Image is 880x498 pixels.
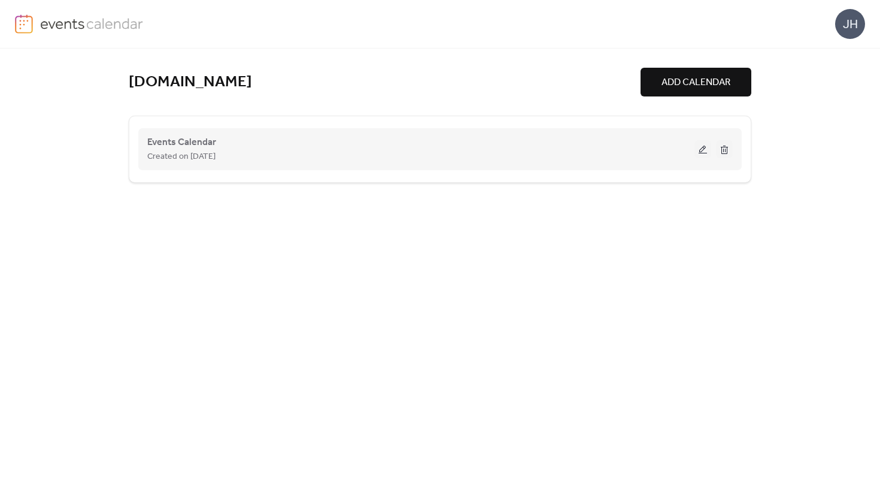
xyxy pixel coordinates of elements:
[835,9,865,39] div: JH
[129,73,252,92] a: [DOMAIN_NAME]
[147,139,216,146] a: Events Calendar
[147,150,216,164] span: Created on [DATE]
[15,14,33,34] img: logo
[147,135,216,150] span: Events Calendar
[641,68,751,96] button: ADD CALENDAR
[661,76,730,90] span: ADD CALENDAR
[40,14,144,32] img: logo-type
